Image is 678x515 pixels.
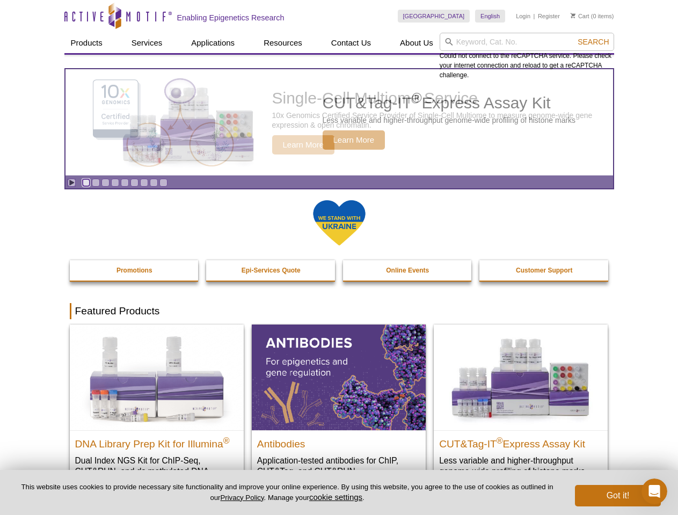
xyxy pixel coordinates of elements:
[516,12,530,20] a: Login
[323,95,576,111] h2: CUT&Tag-IT Express Assay Kit
[82,179,90,187] a: Go to slide 1
[177,13,285,23] h2: Enabling Epigenetics Research
[575,485,661,506] button: Got it!
[538,12,560,20] a: Register
[257,433,420,450] h2: Antibodies
[70,325,244,430] img: DNA Library Prep Kit for Illumina
[242,267,301,274] strong: Epi-Services Quote
[312,199,366,247] img: We Stand With Ukraine
[65,69,613,175] article: CUT&Tag-IT Express Assay Kit
[206,260,336,281] a: Epi-Services Quote
[185,33,241,53] a: Applications
[571,13,575,18] img: Your Cart
[70,260,200,281] a: Promotions
[68,179,76,187] a: Toggle autoplay
[434,325,608,430] img: CUT&Tag-IT® Express Assay Kit
[75,455,238,488] p: Dual Index NGS Kit for ChIP-Seq, CUT&RUN, and ds methylated DNA assays.
[140,179,148,187] a: Go to slide 7
[439,433,602,450] h2: CUT&Tag-IT Express Assay Kit
[571,10,614,23] li: (0 items)
[398,10,470,23] a: [GEOGRAPHIC_DATA]
[475,10,505,23] a: English
[439,455,602,477] p: Less variable and higher-throughput genome-wide profiling of histone marks​.
[130,179,138,187] a: Go to slide 6
[325,33,377,53] a: Contact Us
[571,12,589,20] a: Cart
[252,325,426,430] img: All Antibodies
[440,33,614,51] input: Keyword, Cat. No.
[101,179,110,187] a: Go to slide 3
[116,267,152,274] strong: Promotions
[574,37,612,47] button: Search
[65,69,613,175] a: CUT&Tag-IT Express Assay Kit CUT&Tag-IT®Express Assay Kit Less variable and higher-throughput gen...
[220,494,264,502] a: Privacy Policy
[386,267,429,274] strong: Online Events
[641,479,667,504] iframe: Intercom live chat
[70,303,609,319] h2: Featured Products
[64,33,109,53] a: Products
[150,179,158,187] a: Go to slide 8
[497,436,503,445] sup: ®
[252,325,426,487] a: All Antibodies Antibodies Application-tested antibodies for ChIP, CUT&Tag, and CUT&RUN.
[70,325,244,498] a: DNA Library Prep Kit for Illumina DNA Library Prep Kit for Illumina® Dual Index NGS Kit for ChIP-...
[440,33,614,80] div: Could not connect to the reCAPTCHA service. Please check your internet connection and reload to g...
[323,115,576,125] p: Less variable and higher-throughput genome-wide profiling of histone marks
[111,179,119,187] a: Go to slide 4
[516,267,572,274] strong: Customer Support
[578,38,609,46] span: Search
[479,260,609,281] a: Customer Support
[121,179,129,187] a: Go to slide 5
[223,436,230,445] sup: ®
[343,260,473,281] a: Online Events
[393,33,440,53] a: About Us
[323,130,385,150] span: Learn More
[434,325,608,487] a: CUT&Tag-IT® Express Assay Kit CUT&Tag-IT®Express Assay Kit Less variable and higher-throughput ge...
[100,63,277,181] img: CUT&Tag-IT Express Assay Kit
[75,433,238,450] h2: DNA Library Prep Kit for Illumina
[534,10,535,23] li: |
[257,455,420,477] p: Application-tested antibodies for ChIP, CUT&Tag, and CUT&RUN.
[17,482,557,503] p: This website uses cookies to provide necessary site functionality and improve your online experie...
[125,33,169,53] a: Services
[309,492,362,502] button: cookie settings
[257,33,309,53] a: Resources
[412,90,421,105] sup: ®
[92,179,100,187] a: Go to slide 2
[159,179,167,187] a: Go to slide 9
